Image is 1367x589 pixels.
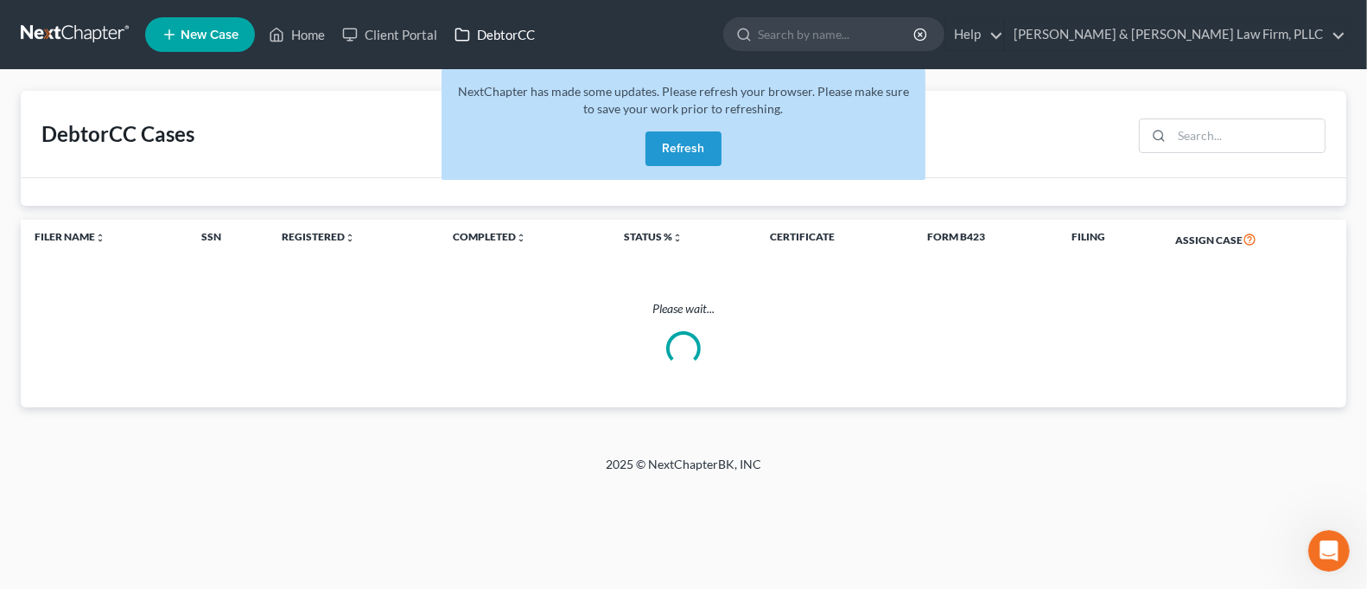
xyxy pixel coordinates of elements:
a: Home [260,19,334,50]
a: Client Portal [334,19,446,50]
button: Gif picker [54,457,68,471]
th: Filing [1058,220,1161,259]
div: 2025 © NextChapterBK, INC [191,456,1176,487]
th: Assign Case [1162,220,1346,259]
div: Close [303,7,334,38]
button: Upload attachment [82,457,96,471]
i: unfold_more [345,233,355,243]
div: 🚨ATTN: [GEOGRAPHIC_DATA] of [US_STATE]The court has added a new Credit Counseling Field that we n... [14,136,283,317]
div: The court has added a new Credit Counseling Field that we need to update upon filing. Please remo... [28,189,270,307]
a: [PERSON_NAME] & [PERSON_NAME] Law Firm, PLLC [1005,19,1345,50]
span: New Case [181,29,238,42]
textarea: Message… [15,420,331,450]
button: Home [270,7,303,40]
div: [PERSON_NAME] • [DATE] [28,321,163,331]
div: Katie says… [14,136,332,355]
input: Search... [1172,119,1325,152]
th: Form B423 [913,220,1059,259]
p: Active 15h ago [84,22,168,39]
button: Emoji picker [27,457,41,471]
a: Completedunfold_more [453,230,526,243]
div: DebtorCC Cases [41,120,194,148]
input: Search by name... [758,18,916,50]
a: Help [945,19,1003,50]
a: Status %unfold_more [624,230,683,243]
img: Profile image for Katie [49,10,77,37]
th: Certificate [757,220,913,259]
i: unfold_more [672,233,683,243]
a: Filer Nameunfold_more [35,230,105,243]
iframe: Intercom live chat [1308,530,1350,572]
button: Start recording [110,457,124,471]
button: Refresh [645,131,722,166]
p: Please wait... [21,300,1346,317]
h1: [PERSON_NAME] [84,9,196,22]
button: go back [11,7,44,40]
th: SSN [188,220,268,259]
button: Send a message… [296,450,324,477]
i: unfold_more [95,233,105,243]
a: DebtorCC [446,19,544,50]
span: NextChapter has made some updates. Please refresh your browser. Please make sure to save your wor... [458,84,909,116]
b: 🚨ATTN: [GEOGRAPHIC_DATA] of [US_STATE] [28,147,246,178]
i: unfold_more [516,233,526,243]
a: Registeredunfold_more [282,230,355,243]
